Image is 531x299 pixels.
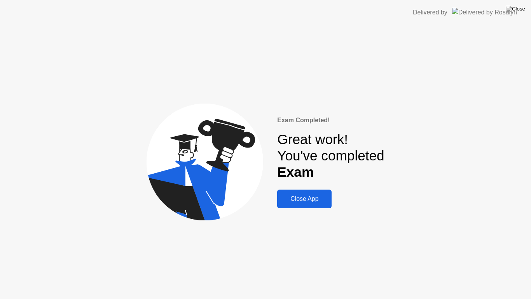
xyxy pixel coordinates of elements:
div: Delivered by [413,8,447,17]
div: Exam Completed! [277,116,384,125]
div: Close App [279,195,329,202]
button: Close App [277,190,332,208]
b: Exam [277,164,314,179]
img: Delivered by Rosalyn [452,8,517,17]
div: Great work! You've completed [277,131,384,181]
img: Close [506,6,525,12]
